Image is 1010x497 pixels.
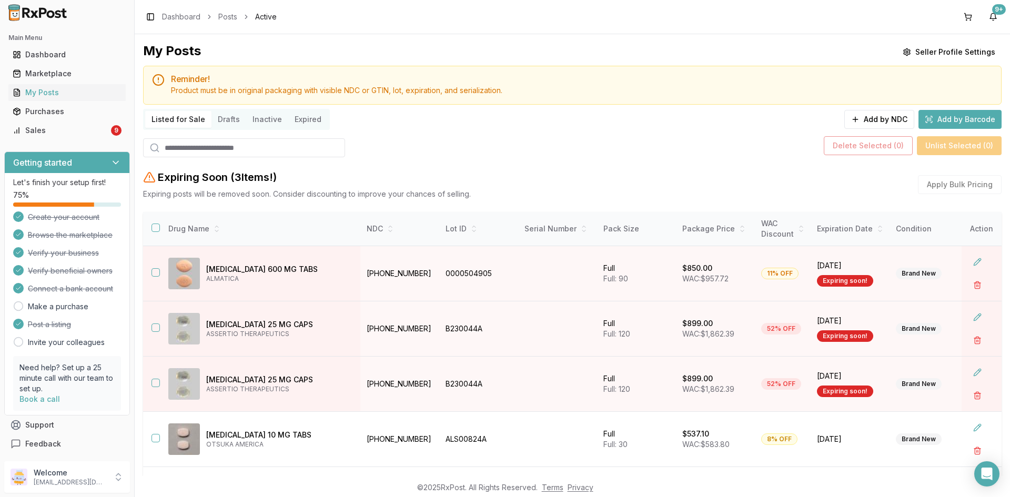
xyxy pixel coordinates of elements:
[896,378,942,390] div: Brand New
[206,385,352,393] p: ASSERTIO THERAPEUTICS
[168,313,200,344] img: Zipsor 25 MG CAPS
[360,357,439,412] td: [PHONE_NUMBER]
[439,357,518,412] td: B230044A
[13,106,122,117] div: Purchases
[682,384,734,393] span: WAC: $1,862.39
[918,110,1002,129] button: Add by Barcode
[206,374,352,385] p: [MEDICAL_DATA] 25 MG CAPS
[28,212,99,222] span: Create your account
[360,246,439,301] td: [PHONE_NUMBER]
[4,4,72,21] img: RxPost Logo
[143,43,201,62] div: My Posts
[603,274,628,283] span: Full: 90
[974,461,999,486] div: Open Intercom Messenger
[28,319,71,330] span: Post a listing
[288,111,328,128] button: Expired
[13,87,122,98] div: My Posts
[11,469,27,485] img: User avatar
[255,12,277,22] span: Active
[682,224,749,234] div: Package Price
[890,212,968,246] th: Condition
[28,266,113,276] span: Verify beneficial owners
[13,68,122,79] div: Marketplace
[34,468,107,478] p: Welcome
[603,440,628,449] span: Full: 30
[817,224,883,234] div: Expiration Date
[246,111,288,128] button: Inactive
[206,330,352,338] p: ASSERTIO THERAPEUTICS
[817,330,873,342] div: Expiring soon!
[597,246,676,301] td: Full
[817,434,883,444] span: [DATE]
[761,433,797,445] div: 8% OFF
[896,323,942,334] div: Brand New
[13,125,109,136] div: Sales
[143,189,471,199] p: Expiring posts will be removed soon. Consider discounting to improve your chances of selling.
[8,34,126,42] h2: Main Menu
[19,394,60,403] a: Book a call
[682,440,730,449] span: WAC: $583.80
[145,111,211,128] button: Listed for Sale
[968,252,987,271] button: Edit
[439,301,518,357] td: B230044A
[817,275,873,287] div: Expiring soon!
[968,276,987,295] button: Delete
[8,102,126,121] a: Purchases
[360,301,439,357] td: [PHONE_NUMBER]
[111,125,122,136] div: 9
[439,412,518,467] td: ALS00824A
[542,483,563,492] a: Terms
[568,483,593,492] a: Privacy
[218,12,237,22] a: Posts
[206,275,352,283] p: ALMATICA
[761,378,801,390] div: 52% OFF
[985,8,1002,25] button: 9+
[4,103,130,120] button: Purchases
[8,45,126,64] a: Dashboard
[13,156,72,169] h3: Getting started
[162,12,277,22] nav: breadcrumb
[817,316,883,326] span: [DATE]
[968,308,987,327] button: Edit
[4,46,130,63] button: Dashboard
[168,368,200,400] img: Zipsor 25 MG CAPS
[19,362,115,394] p: Need help? Set up a 25 minute call with our team to set up.
[206,264,352,275] p: [MEDICAL_DATA] 600 MG TABS
[206,440,352,449] p: OTSUKA AMERICA
[761,218,804,239] div: WAC Discount
[168,258,200,289] img: Gralise 600 MG TABS
[761,323,801,334] div: 52% OFF
[28,283,113,294] span: Connect a bank account
[206,430,352,440] p: [MEDICAL_DATA] 10 MG TABS
[682,373,713,384] p: $899.00
[8,83,126,102] a: My Posts
[962,212,1002,246] th: Action
[13,177,121,188] p: Let's finish your setup first!
[4,65,130,82] button: Marketplace
[597,412,676,467] td: Full
[817,386,873,397] div: Expiring soon!
[682,318,713,329] p: $899.00
[168,423,200,455] img: Abilify 10 MG TABS
[8,64,126,83] a: Marketplace
[367,224,433,234] div: NDC
[968,386,987,405] button: Delete
[597,212,676,246] th: Pack Size
[158,170,277,185] h2: Expiring Soon ( 3 Item s !)
[682,274,729,283] span: WAC: $957.72
[4,415,130,434] button: Support
[8,121,126,140] a: Sales9
[761,268,799,279] div: 11% OFF
[13,49,122,60] div: Dashboard
[597,357,676,412] td: Full
[968,331,987,350] button: Delete
[25,439,61,449] span: Feedback
[162,12,200,22] a: Dashboard
[28,301,88,312] a: Make a purchase
[4,84,130,101] button: My Posts
[524,224,591,234] div: Serial Number
[896,433,942,445] div: Brand New
[817,371,883,381] span: [DATE]
[603,384,630,393] span: Full: 120
[844,110,914,129] button: Add by NDC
